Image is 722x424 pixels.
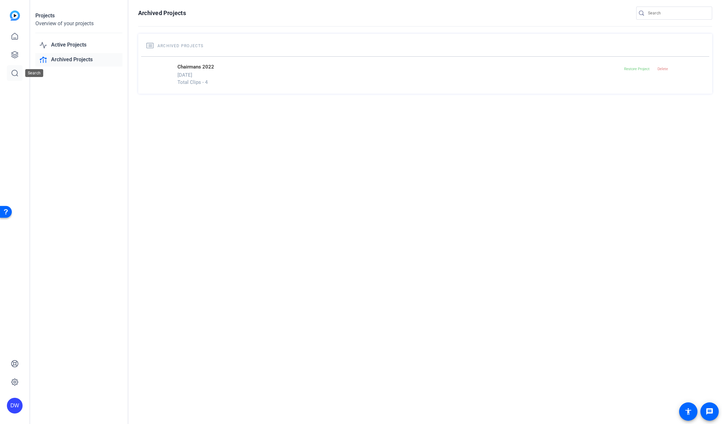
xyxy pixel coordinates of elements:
[146,42,704,50] h2: Archived Projects
[177,71,621,79] p: [DATE]
[35,38,122,52] a: Active Projects
[177,63,621,71] p: Chairmans 2022
[624,67,650,71] span: Restore Project
[652,63,673,75] button: Delete
[657,67,668,71] span: Delete
[177,79,621,86] p: Total Clips - 4
[10,10,20,21] img: blue-gradient.svg
[35,20,122,28] div: Overview of your projects
[7,398,23,414] div: DW
[25,69,43,77] div: Search
[684,408,692,415] mat-icon: accessibility
[35,53,122,67] a: Archived Projects
[648,9,707,17] input: Search
[35,12,122,20] div: Projects
[621,63,652,75] button: Restore Project
[138,9,186,17] h1: Archived Projects
[706,408,713,415] mat-icon: message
